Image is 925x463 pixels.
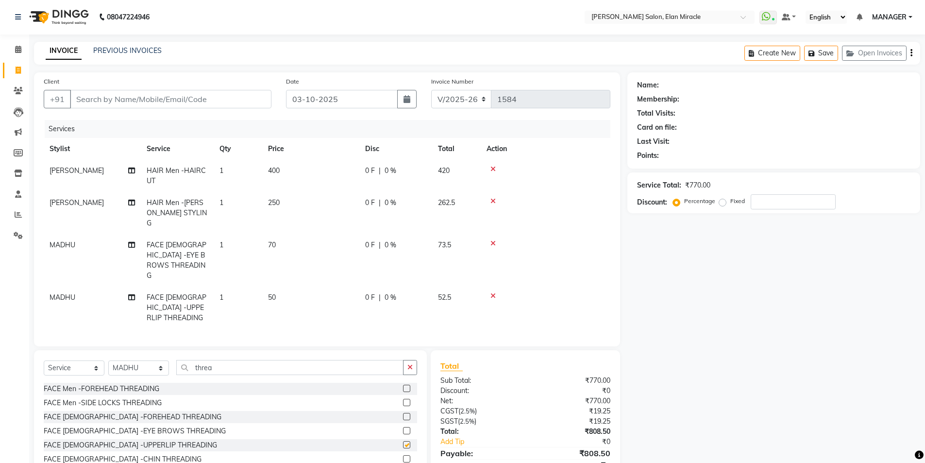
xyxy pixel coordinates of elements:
span: 0 F [365,240,375,250]
th: Action [481,138,610,160]
div: ( ) [433,416,525,427]
div: FACE [DEMOGRAPHIC_DATA] -UPPERLIP THREADING [44,440,217,450]
label: Fixed [730,197,745,206]
th: Stylist [44,138,141,160]
div: FACE Men -FOREHEAD THREADING [44,384,159,394]
input: Search by Name/Mobile/Email/Code [70,90,271,108]
span: 1 [219,166,223,175]
th: Price [262,138,359,160]
div: ₹770.00 [525,376,618,386]
div: Payable: [433,447,525,459]
span: MADHU [50,293,75,302]
span: HAIR Men -[PERSON_NAME] STYLING [147,198,207,227]
span: 400 [268,166,280,175]
div: ₹19.25 [525,406,618,416]
img: logo [25,3,91,31]
span: SGST [440,417,458,426]
span: Total [440,361,463,371]
span: 0 % [385,166,396,176]
div: ( ) [433,406,525,416]
span: | [379,240,381,250]
span: [PERSON_NAME] [50,166,104,175]
th: Total [432,138,481,160]
div: FACE [DEMOGRAPHIC_DATA] -EYE BROWS THREADING [44,426,226,436]
span: 420 [438,166,450,175]
div: ₹808.50 [525,427,618,437]
span: MANAGER [872,12,907,22]
label: Date [286,77,299,86]
span: MADHU [50,240,75,249]
span: | [379,166,381,176]
div: Services [45,120,618,138]
span: 0 F [365,166,375,176]
button: +91 [44,90,71,108]
span: FACE [DEMOGRAPHIC_DATA] -UPPERLIP THREADING [147,293,206,322]
b: 08047224946 [107,3,150,31]
span: 2.5% [460,417,474,425]
span: CGST [440,407,458,415]
button: Open Invoices [842,46,907,61]
div: ₹0 [541,437,618,447]
a: PREVIOUS INVOICES [93,46,162,55]
div: ₹19.25 [525,416,618,427]
label: Percentage [684,197,715,206]
label: Client [44,77,59,86]
span: | [379,292,381,303]
span: 250 [268,198,280,207]
span: [PERSON_NAME] [50,198,104,207]
span: 0 % [385,292,396,303]
div: ₹770.00 [525,396,618,406]
button: Create New [744,46,800,61]
button: Save [804,46,838,61]
span: 50 [268,293,276,302]
div: FACE [DEMOGRAPHIC_DATA] -FOREHEAD THREADING [44,412,221,422]
span: 1 [219,293,223,302]
input: Search or Scan [176,360,404,375]
span: 262.5 [438,198,455,207]
div: Points: [637,151,659,161]
div: ₹0 [525,386,618,396]
div: Membership: [637,94,679,104]
th: Disc [359,138,432,160]
span: HAIR Men -HAIRCUT [147,166,206,185]
span: 0 F [365,198,375,208]
span: 52.5 [438,293,451,302]
div: ₹770.00 [685,180,710,190]
span: 1 [219,240,223,249]
span: | [379,198,381,208]
div: Card on file: [637,122,677,133]
div: Discount: [637,197,667,207]
div: FACE Men -SIDE LOCKS THREADING [44,398,162,408]
label: Invoice Number [431,77,473,86]
div: Last Visit: [637,137,670,147]
span: 73.5 [438,240,451,249]
div: ₹808.50 [525,447,618,459]
div: Service Total: [637,180,681,190]
div: Discount: [433,386,525,396]
span: 0 F [365,292,375,303]
span: 2.5% [460,407,475,415]
div: Total: [433,427,525,437]
div: Name: [637,80,659,90]
a: Add Tip [433,437,540,447]
th: Qty [214,138,262,160]
span: 70 [268,240,276,249]
a: INVOICE [46,42,82,60]
th: Service [141,138,214,160]
span: 0 % [385,198,396,208]
div: Net: [433,396,525,406]
div: Sub Total: [433,376,525,386]
span: 0 % [385,240,396,250]
span: 1 [219,198,223,207]
div: Total Visits: [637,108,675,119]
span: FACE [DEMOGRAPHIC_DATA] -EYE BROWS THREADING [147,240,206,280]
